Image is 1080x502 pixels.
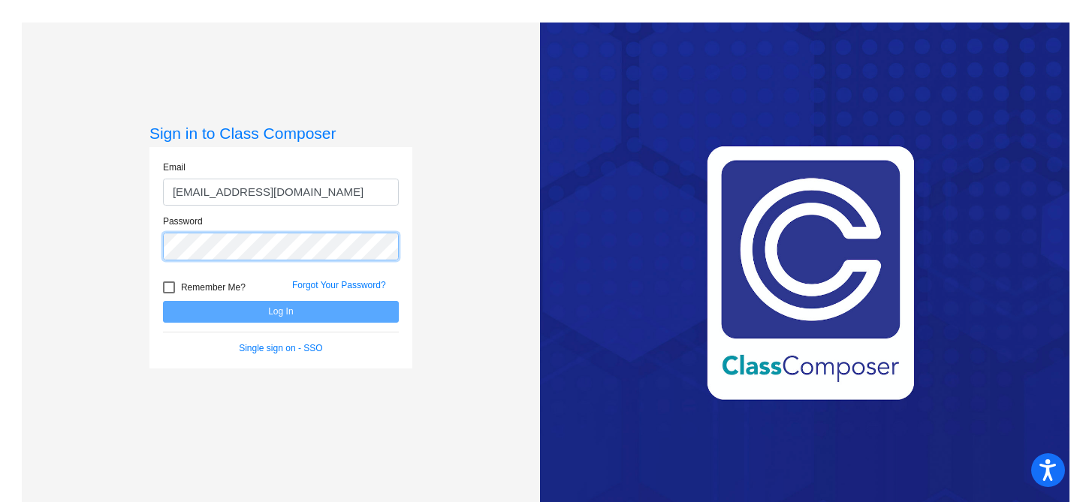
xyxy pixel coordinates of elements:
[163,215,203,228] label: Password
[181,278,246,296] span: Remember Me?
[163,161,186,174] label: Email
[163,301,399,323] button: Log In
[149,124,412,143] h3: Sign in to Class Composer
[239,343,322,353] a: Single sign on - SSO
[292,280,386,290] a: Forgot Your Password?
